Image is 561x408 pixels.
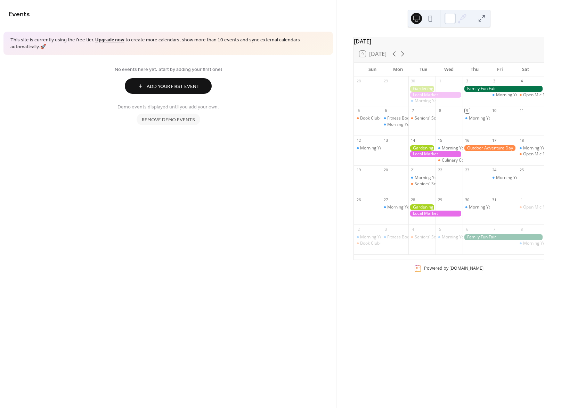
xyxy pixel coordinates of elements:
div: 6 [383,108,388,113]
div: [DATE] [354,37,544,46]
div: Open Mic Night [517,151,544,157]
div: Fri [487,63,513,76]
div: Open Mic Night [517,92,544,98]
div: Seniors' Social Tea [415,115,451,121]
button: Remove demo events [137,114,200,125]
div: 3 [383,227,388,232]
div: Open Mic Night [523,151,553,157]
div: Morning Yoga Bliss [490,92,517,98]
div: 7 [410,108,416,113]
div: Morning Yoga Bliss [354,234,381,240]
div: Seniors' Social Tea [408,234,436,240]
div: Fitness Bootcamp [381,234,408,240]
div: Book Club Gathering [354,115,381,121]
div: Gardening Workshop [408,204,436,210]
a: Upgrade now [95,35,124,45]
div: Outdoor Adventure Day [463,145,517,151]
div: Family Fun Fair [463,234,544,240]
div: 28 [410,197,416,202]
button: Add Your First Event [125,78,212,94]
div: 15 [438,138,443,143]
div: Seniors' Social Tea [415,181,451,187]
div: Culinary Cooking Class [436,157,463,163]
span: This site is currently using the free tier. to create more calendars, show more than 10 events an... [10,37,326,50]
div: Fitness Bootcamp [387,234,422,240]
div: Morning Yoga Bliss [360,234,397,240]
div: 17 [492,138,497,143]
div: 9 [465,108,470,113]
div: 30 [465,197,470,202]
div: 24 [492,168,497,173]
div: 4 [519,79,524,84]
div: 2 [356,227,361,232]
div: Morning Yoga Bliss [442,145,479,151]
div: 23 [465,168,470,173]
div: 26 [356,197,361,202]
span: Events [9,8,30,21]
span: Remove demo events [142,116,195,124]
div: Mon [385,63,411,76]
div: Morning Yoga Bliss [517,240,544,246]
div: 27 [383,197,388,202]
div: Sun [359,63,385,76]
div: Seniors' Social Tea [408,115,436,121]
div: Open Mic Night [523,204,553,210]
div: Morning Yoga Bliss [381,122,408,128]
div: 18 [519,138,524,143]
div: Morning Yoga Bliss [436,145,463,151]
div: 2 [465,79,470,84]
div: Morning Yoga Bliss [408,98,436,104]
span: Add Your First Event [147,83,200,90]
div: 21 [410,168,416,173]
div: Gardening Workshop [408,145,436,151]
div: 11 [519,108,524,113]
div: Fitness Bootcamp [387,115,422,121]
div: Morning Yoga Bliss [381,204,408,210]
div: 5 [438,227,443,232]
div: 30 [410,79,416,84]
span: Demo events displayed until you add your own. [117,104,219,111]
div: Book Club Gathering [354,240,381,246]
div: Morning Yoga Bliss [436,234,463,240]
div: 1 [438,79,443,84]
div: 5 [356,108,361,113]
div: 16 [465,138,470,143]
div: 28 [356,79,361,84]
div: Morning Yoga Bliss [523,145,560,151]
div: Morning Yoga Bliss [442,234,479,240]
div: Morning Yoga Bliss [354,145,381,151]
div: Morning Yoga Bliss [496,175,533,181]
div: Local Market [408,151,463,157]
div: Morning Yoga Bliss [496,92,533,98]
div: Culinary Cooking Class [442,157,486,163]
div: 19 [356,168,361,173]
div: Local Market [408,92,463,98]
div: 4 [410,227,416,232]
div: Morning Yoga Bliss [517,145,544,151]
div: 29 [383,79,388,84]
div: Morning Yoga Bliss [360,145,397,151]
div: 3 [492,79,497,84]
div: Book Club Gathering [360,240,400,246]
div: Tue [410,63,436,76]
div: 25 [519,168,524,173]
div: Morning Yoga Bliss [463,204,490,210]
div: Open Mic Night [523,92,553,98]
div: Morning Yoga Bliss [387,122,424,128]
div: 8 [519,227,524,232]
div: Morning Yoga Bliss [490,175,517,181]
div: 1 [519,197,524,202]
div: 8 [438,108,443,113]
div: Morning Yoga Bliss [408,175,436,181]
div: Morning Yoga Bliss [415,98,452,104]
div: Thu [462,63,487,76]
div: Morning Yoga Bliss [469,204,506,210]
div: Morning Yoga Bliss [415,175,452,181]
div: 31 [492,197,497,202]
div: Open Mic Night [517,204,544,210]
div: Gardening Workshop [408,86,436,92]
span: No events here yet. Start by adding your first one! [9,66,328,73]
div: Morning Yoga Bliss [523,240,560,246]
div: Seniors' Social Tea [415,234,451,240]
div: 7 [492,227,497,232]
